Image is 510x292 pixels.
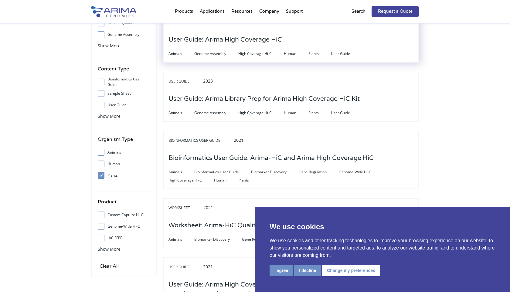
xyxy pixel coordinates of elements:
button: I agree [270,265,293,276]
h3: User Guide: Arima Library Prep for Arima High Coverage HiC Kit [168,90,360,108]
span: Animals [168,50,194,57]
a: Worksheet: Arima-HiC Quality Control [168,222,283,229]
h4: Product [98,198,150,210]
span: 2025 [203,19,213,25]
span: Animals [168,109,194,117]
a: Request a Quote [372,6,419,17]
span: User Guide [168,78,202,85]
span: Bioinformatics User Guide [168,137,233,144]
h3: User Guide: Arima High Coverage HiC [168,30,282,49]
label: Bioinformatics User Guide [98,77,150,87]
h4: Content Type [98,65,150,77]
label: Custom Capture Hi-C [98,210,150,219]
input: Clear All [98,262,121,270]
label: Sample Sheet [98,89,150,98]
span: Gene Regulation [242,236,282,243]
span: High Coverage Hi-C [238,109,284,117]
span: Plants [239,177,261,184]
span: Gene Regulation [299,168,339,176]
label: Plants [98,171,150,180]
span: Worksheet [168,204,202,212]
span: User Guide [331,50,362,57]
span: High Coverage Hi-C [168,177,214,184]
span: Biomarker Discovery [194,236,242,243]
span: Show More [98,246,121,252]
h3: Bioinformatics User Guide: Arima-HiC and Arima High Coverage HiC [168,149,374,168]
h3: Worksheet: Arima-HiC Quality Control [168,216,283,235]
span: 2023 [203,78,213,84]
label: Human [98,159,150,168]
span: Show More [98,113,121,119]
label: Genome Assembly [98,30,150,39]
span: Genome Assembly [194,109,238,117]
span: 2021 [234,137,243,143]
p: We use cookies [270,221,495,232]
h4: Organism Type [98,135,150,148]
button: I decline [294,265,321,276]
span: 2021 [203,205,213,210]
span: User Guide [331,109,362,117]
span: High Coverage Hi-C [238,50,284,57]
button: Change my preferences [322,265,380,276]
label: HiC FFPE [98,233,150,243]
span: Human [284,109,308,117]
a: User Guide: Arima Library Prep for Arima High Coverage HiC Kit [168,96,360,102]
label: User Guide [98,100,150,110]
p: We use cookies and other tracking technologies to improve your browsing experience on our website... [270,237,495,259]
span: 2021 [203,264,213,270]
a: User Guide: Arima High Coverage HiC [168,36,282,43]
label: Animals [98,148,150,157]
span: Genome Assembly [194,50,238,57]
span: Animals [168,236,194,243]
span: Human [214,177,239,184]
span: Show More [98,43,121,49]
span: Genome-Wide Hi-C [339,168,383,176]
a: Bioinformatics User Guide: Arima-HiC and Arima High Coverage HiC [168,155,374,161]
span: Plants [308,109,331,117]
span: Human [284,50,308,57]
span: Plants [308,50,331,57]
span: User Guide [168,263,202,271]
span: Animals [168,168,194,176]
span: Biomarker Discovery [251,168,299,176]
p: Search [352,8,365,15]
label: Genome-Wide Hi-C [98,222,150,231]
span: Bioinformatics User Guide [194,168,251,176]
img: Arima-Genomics-logo [91,6,137,17]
